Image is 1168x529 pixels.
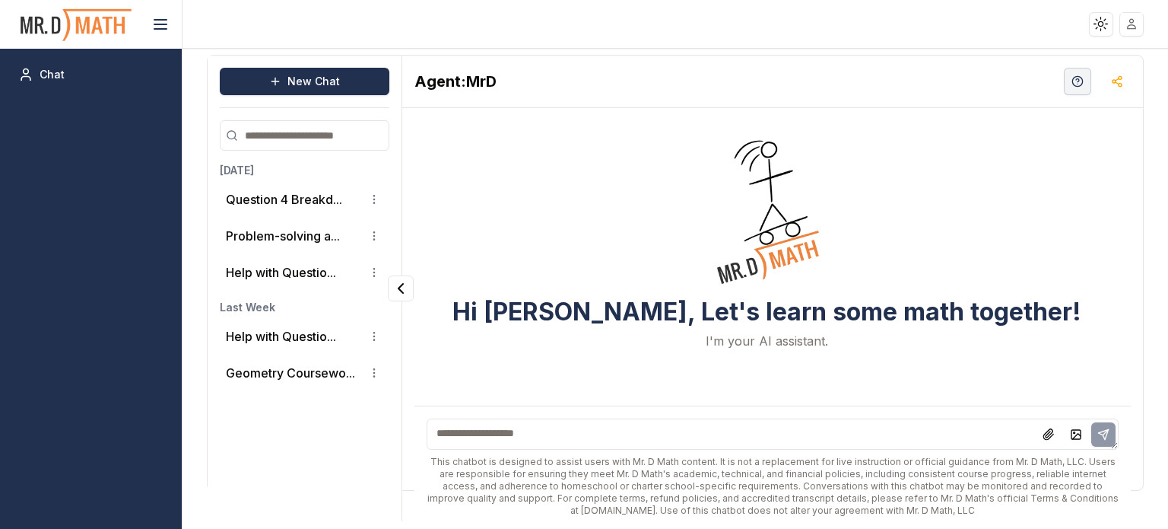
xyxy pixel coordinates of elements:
[427,456,1118,517] div: This chatbot is designed to assist users with Mr. D Math content. It is not a replacement for liv...
[365,364,383,382] button: Conversation options
[414,71,497,92] h2: MrD
[220,68,389,95] button: New Chat
[220,300,389,315] h3: Last Week
[226,227,340,245] button: Problem-solving a...
[226,190,342,209] button: Question 4 Breakd...
[12,61,170,88] a: Chat
[365,263,383,282] button: Conversation options
[19,5,133,45] img: PromptOwl
[365,227,383,245] button: Conversation options
[226,364,355,382] button: Geometry Coursewo...
[40,67,65,82] span: Chat
[706,137,827,286] img: Welcome Owl
[388,276,414,301] button: Collapse panel
[226,263,336,282] button: Help with Questio...
[452,298,1081,326] h3: Hi [PERSON_NAME], Let's learn some math together!
[1064,68,1091,95] button: Help Videos
[365,327,383,346] button: Conversation options
[706,332,828,350] p: I'm your AI assistant.
[365,190,383,209] button: Conversation options
[226,327,336,346] button: Help with Questio...
[220,163,389,178] h3: [DATE]
[1121,13,1143,35] img: placeholder-user.jpg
